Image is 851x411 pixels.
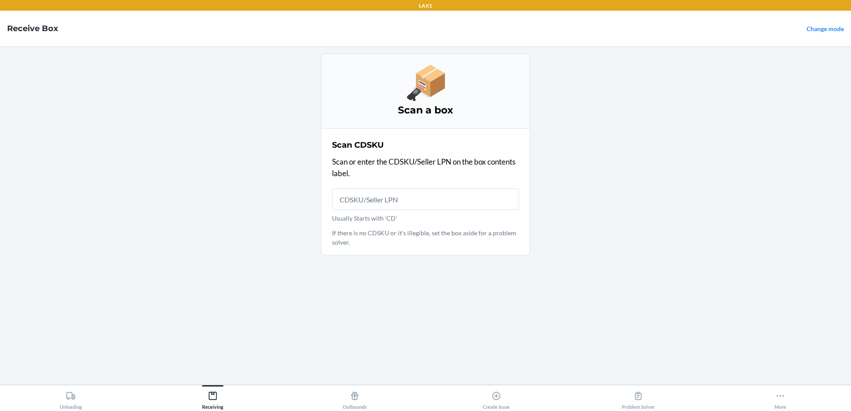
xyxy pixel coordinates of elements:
[343,387,367,410] div: Outbounds
[806,25,844,32] a: Change mode
[142,385,284,410] button: Receiving
[622,387,655,410] div: Problem Solver
[567,385,709,410] button: Problem Solver
[332,156,519,179] p: Scan or enter the CDSKU/Seller LPN on the box contents label.
[332,214,519,223] p: Usually Starts with 'CD'
[332,189,519,210] input: Usually Starts with 'CD'
[284,385,425,410] button: Outbounds
[483,387,510,410] div: Create Issue
[202,387,223,410] div: Receiving
[419,2,432,10] p: LAX1
[332,103,519,117] h3: Scan a box
[709,385,851,410] button: More
[7,23,58,34] h4: Receive Box
[774,387,786,410] div: More
[425,385,567,410] button: Create Issue
[332,139,384,151] h2: Scan CDSKU
[332,228,519,247] p: If there is no CDSKU or it's illegible, set the box aside for a problem solver.
[60,387,82,410] div: Unloading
